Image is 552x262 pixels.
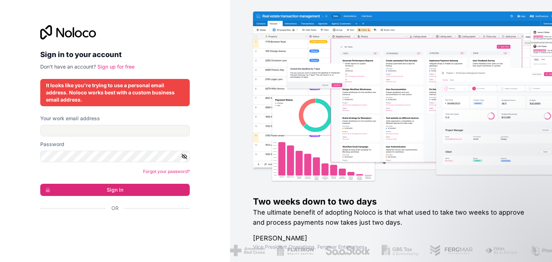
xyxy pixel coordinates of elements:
a: Sign up for free [97,64,134,70]
iframe: Intercom notifications message [408,208,552,258]
h1: Vice President Operations , Fergmar Enterprises [253,243,529,251]
h2: Sign in to your account [40,48,190,61]
input: Password [40,151,190,162]
span: Or [111,205,119,212]
button: Sign in [40,184,190,196]
label: Password [40,141,64,148]
iframe: Sign in with Google Button [37,220,188,235]
span: Don't have an account? [40,64,96,70]
h1: [PERSON_NAME] [253,233,529,243]
h1: Two weeks down to two days [253,196,529,207]
a: Forgot your password? [143,169,190,174]
img: /assets/american-red-cross-BAupjrZR.png [230,245,265,256]
input: Email address [40,125,190,136]
h2: The ultimate benefit of adopting Noloco is that what used to take two weeks to approve and proces... [253,207,529,228]
label: Your work email address [40,115,100,122]
div: It looks like you're trying to use a personal email address. Noloco works best with a custom busi... [46,82,184,103]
